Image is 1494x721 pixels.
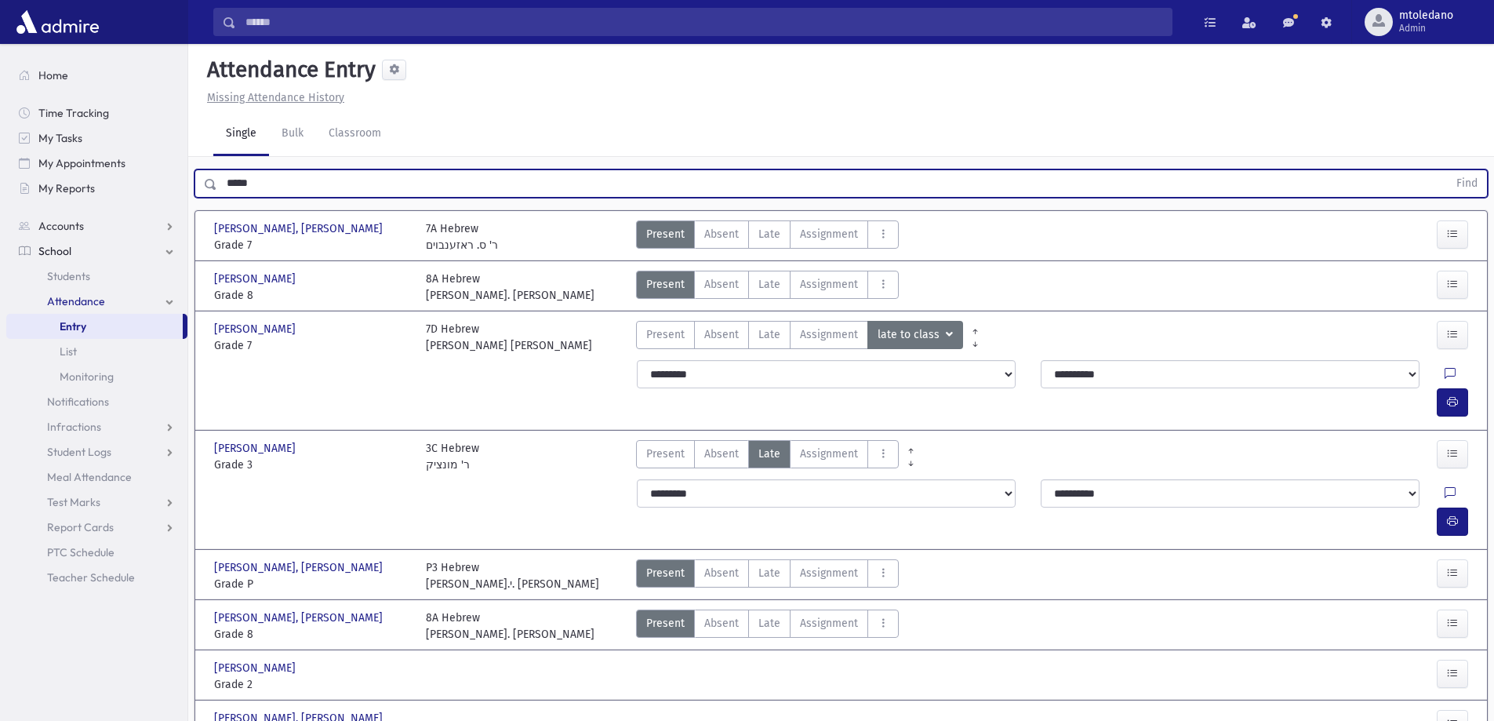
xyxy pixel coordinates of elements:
[60,319,86,333] span: Entry
[38,156,125,170] span: My Appointments
[636,440,899,473] div: AttTypes
[47,445,111,459] span: Student Logs
[60,370,114,384] span: Monitoring
[214,287,410,304] span: Grade 8
[6,339,187,364] a: List
[426,271,594,304] div: 8A Hebrew [PERSON_NAME]. [PERSON_NAME]
[207,91,344,104] u: Missing Attendance History
[47,294,105,308] span: Attendance
[47,420,101,434] span: Infractions
[800,276,858,293] span: Assignment
[214,337,410,354] span: Grade 7
[38,244,71,258] span: School
[214,321,299,337] span: [PERSON_NAME]
[214,271,299,287] span: [PERSON_NAME]
[6,414,187,439] a: Infractions
[426,440,479,473] div: 3C Hebrew ר' מונציק
[6,389,187,414] a: Notifications
[6,213,187,239] a: Accounts
[214,610,386,626] span: [PERSON_NAME], [PERSON_NAME]
[800,565,858,581] span: Assignment
[704,226,739,242] span: Absent
[201,91,344,104] a: Missing Attendance History
[214,237,410,253] span: Grade 7
[800,446,858,462] span: Assignment
[426,559,599,592] div: P3 Hebrew [PERSON_NAME].י. [PERSON_NAME]
[38,131,82,145] span: My Tasks
[214,576,410,592] span: Grade P
[213,112,269,156] a: Single
[201,56,376,83] h5: Attendance Entry
[636,321,963,354] div: AttTypes
[646,276,685,293] span: Present
[704,565,739,581] span: Absent
[6,540,187,565] a: PTC Schedule
[704,326,739,343] span: Absent
[214,457,410,473] span: Grade 3
[758,326,780,343] span: Late
[6,464,187,490] a: Meal Attendance
[636,271,899,304] div: AttTypes
[1399,22,1453,35] span: Admin
[6,151,187,176] a: My Appointments
[758,226,780,242] span: Late
[426,321,592,354] div: 7D Hebrew [PERSON_NAME] [PERSON_NAME]
[6,100,187,126] a: Time Tracking
[214,440,299,457] span: [PERSON_NAME]
[47,545,115,559] span: PTC Schedule
[38,106,109,120] span: Time Tracking
[214,676,410,693] span: Grade 2
[426,610,594,643] div: 8A Hebrew [PERSON_NAME]. [PERSON_NAME]
[47,520,114,534] span: Report Cards
[636,610,899,643] div: AttTypes
[47,269,90,283] span: Students
[758,565,780,581] span: Late
[6,126,187,151] a: My Tasks
[704,615,739,632] span: Absent
[646,615,685,632] span: Present
[6,515,187,540] a: Report Cards
[800,615,858,632] span: Assignment
[704,276,739,293] span: Absent
[47,495,100,509] span: Test Marks
[6,565,187,590] a: Teacher Schedule
[38,68,68,82] span: Home
[47,395,109,409] span: Notifications
[758,446,780,462] span: Late
[214,559,386,576] span: [PERSON_NAME], [PERSON_NAME]
[13,6,103,38] img: AdmirePro
[6,176,187,201] a: My Reports
[646,226,685,242] span: Present
[800,226,858,242] span: Assignment
[47,570,135,584] span: Teacher Schedule
[6,289,187,314] a: Attendance
[800,326,858,343] span: Assignment
[1399,9,1453,22] span: mtoledano
[426,220,498,253] div: 7A Hebrew ר' ס. ראזענבוים
[269,112,316,156] a: Bulk
[47,470,132,484] span: Meal Attendance
[6,264,187,289] a: Students
[60,344,77,359] span: List
[646,446,685,462] span: Present
[236,8,1172,36] input: Search
[636,220,899,253] div: AttTypes
[704,446,739,462] span: Absent
[636,559,899,592] div: AttTypes
[867,321,963,349] button: late to class
[38,219,84,233] span: Accounts
[878,326,943,344] span: late to class
[6,63,187,88] a: Home
[758,276,780,293] span: Late
[758,615,780,632] span: Late
[38,181,95,195] span: My Reports
[6,439,187,464] a: Student Logs
[214,220,386,237] span: [PERSON_NAME], [PERSON_NAME]
[646,326,685,343] span: Present
[214,626,410,643] span: Grade 8
[646,565,685,581] span: Present
[6,490,187,515] a: Test Marks
[6,239,187,264] a: School
[316,112,394,156] a: Classroom
[1447,170,1487,197] button: Find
